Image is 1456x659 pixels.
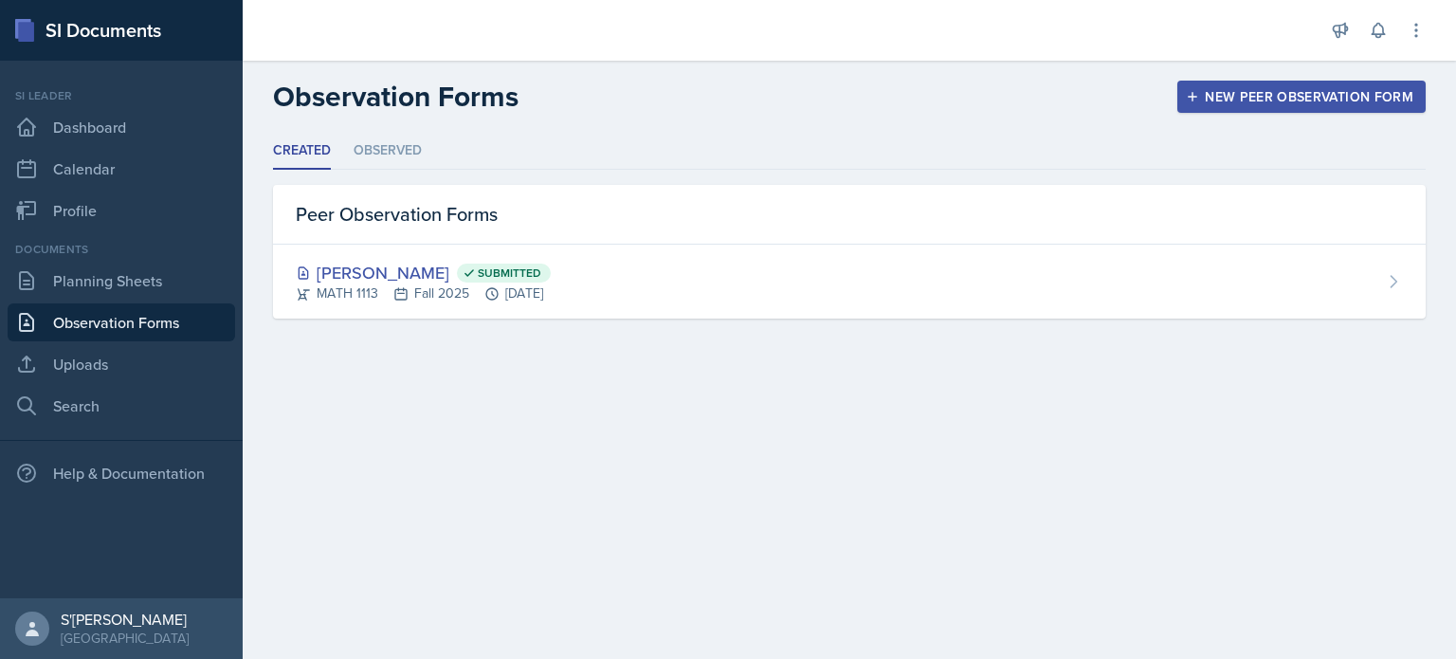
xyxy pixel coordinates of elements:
[8,387,235,425] a: Search
[296,284,551,303] div: MATH 1113 Fall 2025 [DATE]
[1177,81,1426,113] button: New Peer Observation Form
[61,629,189,648] div: [GEOGRAPHIC_DATA]
[8,454,235,492] div: Help & Documentation
[8,108,235,146] a: Dashboard
[8,192,235,229] a: Profile
[296,260,551,285] div: [PERSON_NAME]
[8,303,235,341] a: Observation Forms
[8,241,235,258] div: Documents
[273,80,519,114] h2: Observation Forms
[8,150,235,188] a: Calendar
[354,133,422,170] li: Observed
[8,345,235,383] a: Uploads
[273,185,1426,245] div: Peer Observation Forms
[478,265,541,281] span: Submitted
[61,610,189,629] div: S'[PERSON_NAME]
[8,87,235,104] div: Si leader
[273,133,331,170] li: Created
[8,262,235,300] a: Planning Sheets
[1190,89,1413,104] div: New Peer Observation Form
[273,245,1426,319] a: [PERSON_NAME] Submitted MATH 1113Fall 2025[DATE]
